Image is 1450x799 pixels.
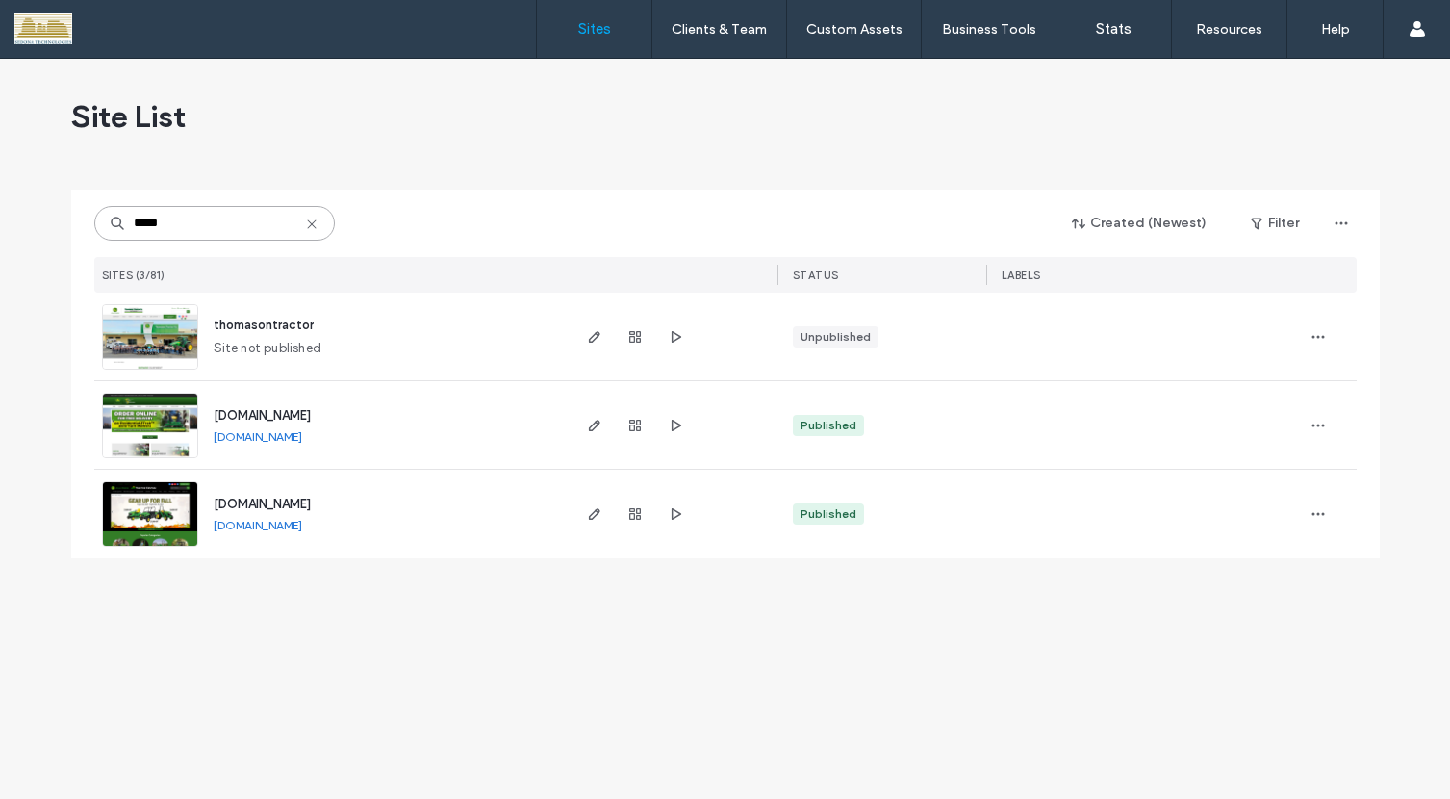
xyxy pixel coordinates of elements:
[801,417,856,434] div: Published
[1056,208,1224,239] button: Created (Newest)
[793,269,839,282] span: STATUS
[806,21,903,38] label: Custom Assets
[942,21,1036,38] label: Business Tools
[214,408,311,423] a: [DOMAIN_NAME]
[1196,21,1262,38] label: Resources
[214,318,314,332] a: thomasontractor
[214,429,302,444] a: [DOMAIN_NAME]
[214,339,322,358] span: Site not published
[1232,208,1318,239] button: Filter
[71,97,186,136] span: Site List
[1002,269,1041,282] span: LABELS
[214,497,311,511] a: [DOMAIN_NAME]
[102,269,165,282] span: SITES (3/81)
[43,13,83,31] span: Help
[214,518,302,532] a: [DOMAIN_NAME]
[801,505,856,523] div: Published
[801,328,871,346] div: Unpublished
[578,20,611,38] label: Sites
[1321,21,1350,38] label: Help
[1096,20,1132,38] label: Stats
[672,21,767,38] label: Clients & Team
